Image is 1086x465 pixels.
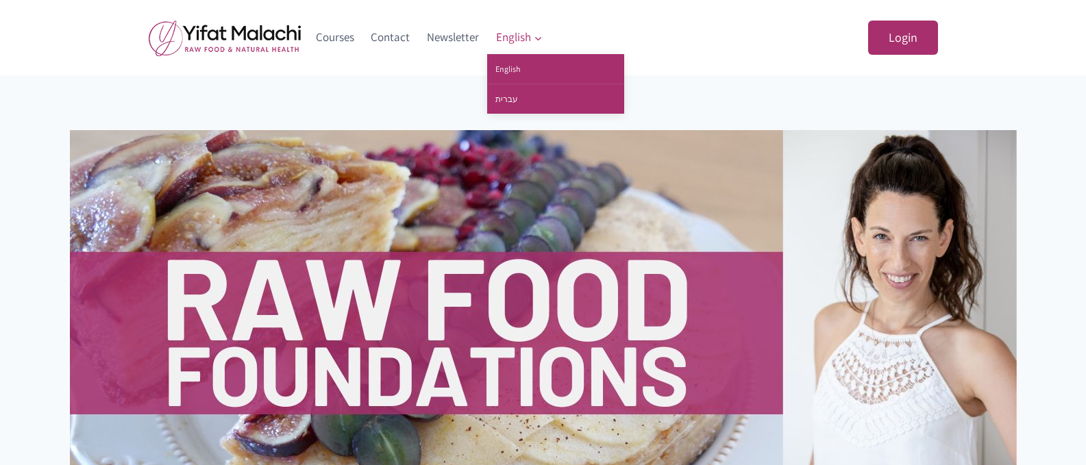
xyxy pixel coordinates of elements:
[308,21,552,54] nav: Primary Navigation
[419,21,488,54] a: Newsletter
[149,20,301,56] img: yifat_logo41_en.png
[362,21,419,54] a: Contact
[868,21,938,55] a: Login
[487,84,624,114] a: עברית
[308,21,363,54] a: Courses
[487,54,624,84] a: English
[487,21,551,54] button: Child menu of English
